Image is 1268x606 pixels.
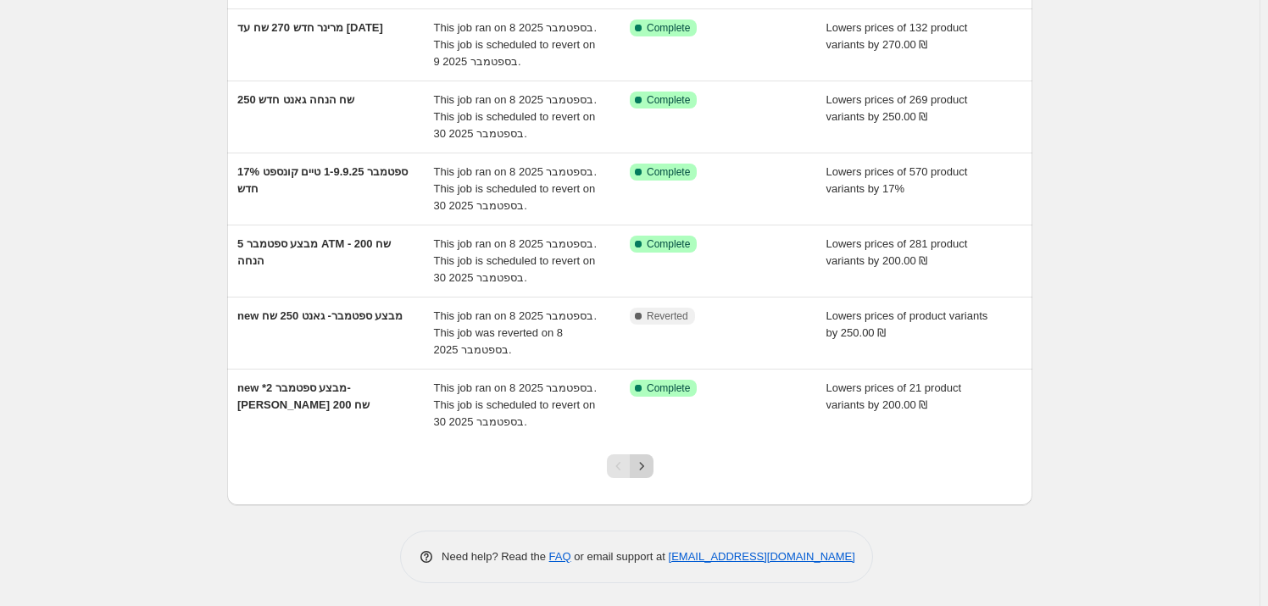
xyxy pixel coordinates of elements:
[647,237,690,251] span: Complete
[571,550,669,563] span: or email support at
[237,21,383,34] span: מרינר חדש 270 שח עד [DATE]
[434,309,598,356] span: This job ran on 8 בספטמבר 2025. This job was reverted on 8 בספטמבר 2025.
[237,165,408,195] span: ספטמבר 1-9.9.25 טיים קונספט 17% חדש
[826,21,968,51] span: Lowers prices of 132 product variants by 270.00 ₪
[237,309,403,322] span: new מבצע ספטמבר- גאנט 250 שח
[434,93,598,140] span: This job ran on 8 בספטמבר 2025. This job is scheduled to revert on 30 בספטמבר 2025.
[647,309,688,323] span: Reverted
[826,93,968,123] span: Lowers prices of 269 product variants by 250.00 ₪
[647,165,690,179] span: Complete
[647,381,690,395] span: Complete
[442,550,549,563] span: Need help? Read the
[826,237,968,267] span: Lowers prices of 281 product variants by 200.00 ₪
[237,93,354,106] span: 250 שח הנחה גאנט חדש
[826,309,988,339] span: Lowers prices of product variants by 250.00 ₪
[237,381,370,411] span: new *2 מבצע ספטמבר- [PERSON_NAME] 200 שח
[630,454,653,478] button: Next
[237,237,391,267] span: מבצע ספטמבר 5 ATM - 200 שח הנחה
[826,381,962,411] span: Lowers prices of 21 product variants by 200.00 ₪
[434,165,598,212] span: This job ran on 8 בספטמבר 2025. This job is scheduled to revert on 30 בספטמבר 2025.
[434,381,598,428] span: This job ran on 8 בספטמבר 2025. This job is scheduled to revert on 30 בספטמבר 2025.
[669,550,855,563] a: [EMAIL_ADDRESS][DOMAIN_NAME]
[826,165,968,195] span: Lowers prices of 570 product variants by 17%
[647,21,690,35] span: Complete
[549,550,571,563] a: FAQ
[607,454,653,478] nav: Pagination
[434,237,598,284] span: This job ran on 8 בספטמבר 2025. This job is scheduled to revert on 30 בספטמבר 2025.
[434,21,598,68] span: This job ran on 8 בספטמבר 2025. This job is scheduled to revert on 9 בספטמבר 2025.
[647,93,690,107] span: Complete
